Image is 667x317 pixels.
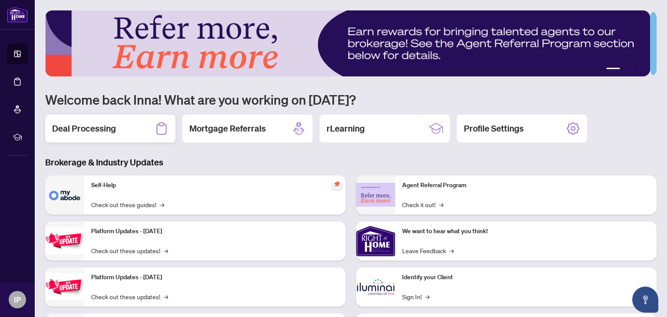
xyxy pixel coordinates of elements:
[449,246,454,255] span: →
[637,68,641,71] button: 4
[45,227,84,254] img: Platform Updates - July 21, 2025
[356,221,395,261] img: We want to hear what you think!
[402,181,650,190] p: Agent Referral Program
[91,246,168,255] a: Check out these updates!→
[45,156,657,168] h3: Brokerage & Industry Updates
[644,68,648,71] button: 5
[356,267,395,307] img: Identify your Client
[91,292,168,301] a: Check out these updates!→
[402,292,429,301] a: Sign In!→
[164,246,168,255] span: →
[14,294,21,306] span: IP
[45,273,84,300] img: Platform Updates - July 8, 2025
[160,200,164,209] span: →
[7,7,28,23] img: logo
[606,68,620,71] button: 1
[402,227,650,236] p: We want to hear what you think!
[425,292,429,301] span: →
[402,200,443,209] a: Check it out!→
[91,227,339,236] p: Platform Updates - [DATE]
[631,68,634,71] button: 3
[189,122,266,135] h2: Mortgage Referrals
[91,273,339,282] p: Platform Updates - [DATE]
[402,246,454,255] a: Leave Feedback→
[464,122,524,135] h2: Profile Settings
[91,200,164,209] a: Check out these guides!→
[91,181,339,190] p: Self-Help
[52,122,116,135] h2: Deal Processing
[327,122,365,135] h2: rLearning
[356,183,395,207] img: Agent Referral Program
[45,91,657,108] h1: Welcome back Inna! What are you working on [DATE]?
[402,273,650,282] p: Identify your Client
[45,175,84,215] img: Self-Help
[632,287,658,313] button: Open asap
[45,10,650,76] img: Slide 0
[164,292,168,301] span: →
[439,200,443,209] span: →
[624,68,627,71] button: 2
[332,179,342,189] span: pushpin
